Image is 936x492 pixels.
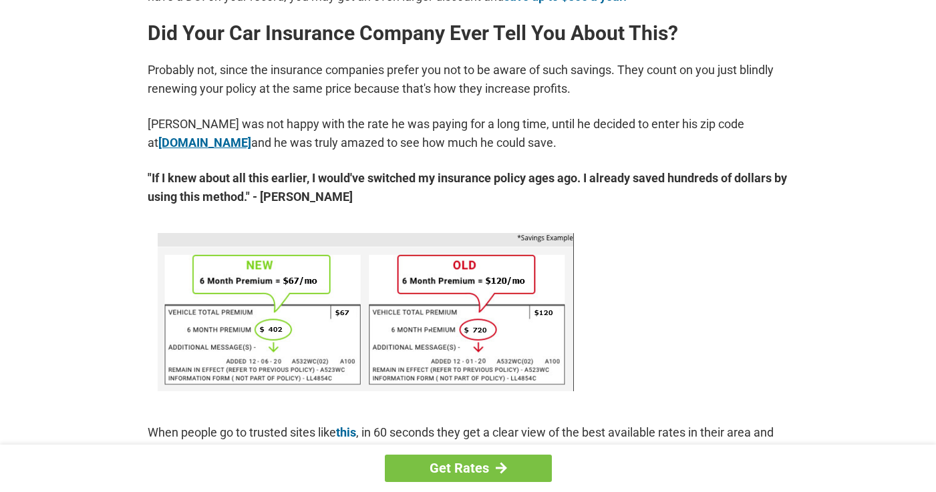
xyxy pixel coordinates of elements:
h2: Did Your Car Insurance Company Ever Tell You About This? [148,23,789,44]
a: this [336,425,356,439]
p: When people go to trusted sites like , in 60 seconds they get a clear view of the best available ... [148,423,789,479]
img: savings [158,233,574,391]
p: [PERSON_NAME] was not happy with the rate he was paying for a long time, until he decided to ente... [148,115,789,152]
p: Probably not, since the insurance companies prefer you not to be aware of such savings. They coun... [148,61,789,98]
strong: "If I knew about all this earlier, I would've switched my insurance policy ages ago. I already sa... [148,169,789,206]
a: [DOMAIN_NAME] [158,136,251,150]
a: Get Rates [385,455,552,482]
